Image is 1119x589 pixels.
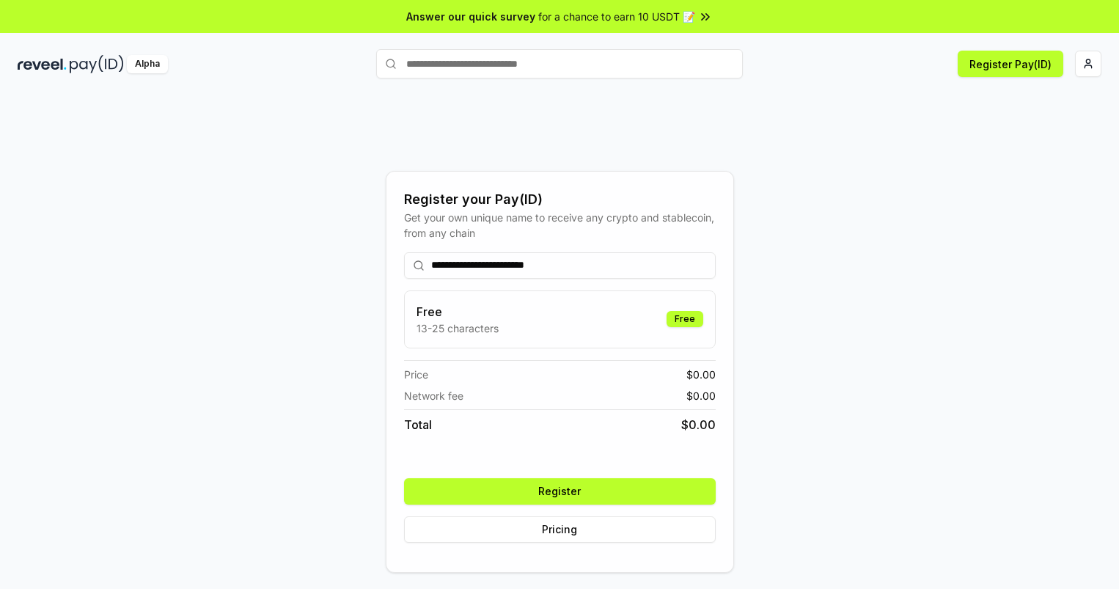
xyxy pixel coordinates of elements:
[681,416,716,433] span: $ 0.00
[70,55,124,73] img: pay_id
[686,367,716,382] span: $ 0.00
[417,321,499,336] p: 13-25 characters
[404,478,716,505] button: Register
[127,55,168,73] div: Alpha
[667,311,703,327] div: Free
[404,189,716,210] div: Register your Pay(ID)
[686,388,716,403] span: $ 0.00
[18,55,67,73] img: reveel_dark
[404,388,463,403] span: Network fee
[538,9,695,24] span: for a chance to earn 10 USDT 📝
[404,367,428,382] span: Price
[958,51,1063,77] button: Register Pay(ID)
[404,210,716,241] div: Get your own unique name to receive any crypto and stablecoin, from any chain
[404,416,432,433] span: Total
[406,9,535,24] span: Answer our quick survey
[417,303,499,321] h3: Free
[404,516,716,543] button: Pricing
